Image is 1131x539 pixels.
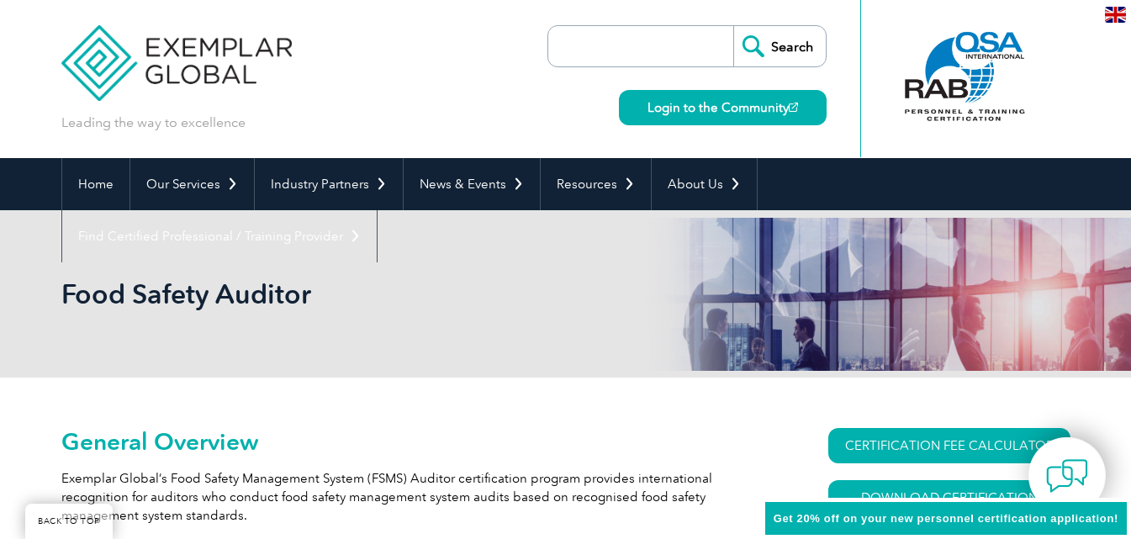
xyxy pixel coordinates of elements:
a: Industry Partners [255,158,403,210]
p: Leading the way to excellence [61,114,246,132]
a: CERTIFICATION FEE CALCULATOR [828,428,1070,463]
p: Exemplar Global’s Food Safety Management System (FSMS) Auditor certification program provides int... [61,469,768,525]
a: Login to the Community [619,90,827,125]
h1: Food Safety Auditor [61,277,707,310]
a: Resources [541,158,651,210]
a: Home [62,158,129,210]
a: BACK TO TOP [25,504,113,539]
span: Get 20% off on your new personnel certification application! [774,512,1118,525]
a: News & Events [404,158,540,210]
img: open_square.png [789,103,798,112]
a: Our Services [130,158,254,210]
a: Find Certified Professional / Training Provider [62,210,377,262]
img: en [1105,7,1126,23]
a: Download Certification Requirements [828,480,1070,531]
a: About Us [652,158,757,210]
img: contact-chat.png [1046,455,1088,497]
h2: General Overview [61,428,768,455]
input: Search [733,26,826,66]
